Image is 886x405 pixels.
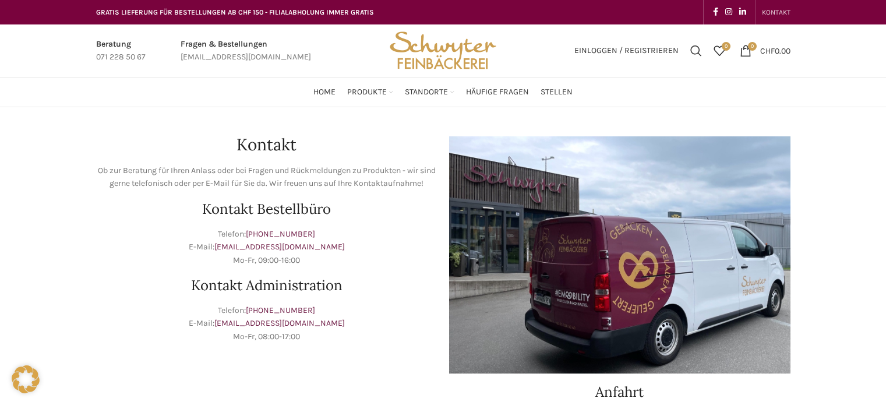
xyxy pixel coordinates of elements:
span: Häufige Fragen [466,87,529,98]
p: Telefon: E-Mail: Mo-Fr, 09:00-16:00 [96,228,437,267]
span: Stellen [541,87,573,98]
h2: Anfahrt [449,385,790,399]
span: 0 [748,42,757,51]
span: Einloggen / Registrieren [574,47,679,55]
p: Ob zur Beratung für Ihren Anlass oder bei Fragen und Rückmeldungen zu Produkten - wir sind gerne ... [96,164,437,191]
a: Häufige Fragen [466,80,529,104]
a: Stellen [541,80,573,104]
a: Suchen [684,39,708,62]
a: [EMAIL_ADDRESS][DOMAIN_NAME] [214,318,345,328]
a: Infobox link [96,38,146,64]
span: Standorte [405,87,448,98]
div: Main navigation [90,80,796,104]
span: CHF [760,45,775,55]
a: 0 [708,39,731,62]
a: [PHONE_NUMBER] [246,305,315,315]
a: Home [313,80,336,104]
div: Meine Wunschliste [708,39,731,62]
span: GRATIS LIEFERUNG FÜR BESTELLUNGEN AB CHF 150 - FILIALABHOLUNG IMMER GRATIS [96,8,374,16]
a: Einloggen / Registrieren [569,39,684,62]
h1: Kontakt [96,136,437,153]
h2: Kontakt Bestellbüro [96,202,437,216]
h2: Kontakt Administration [96,279,437,293]
a: [PHONE_NUMBER] [246,229,315,239]
a: Instagram social link [722,4,736,20]
div: Secondary navigation [756,1,796,24]
img: Bäckerei Schwyter [386,24,500,77]
a: Infobox link [181,38,311,64]
span: KONTAKT [762,8,790,16]
bdi: 0.00 [760,45,790,55]
span: 0 [722,42,730,51]
span: Home [313,87,336,98]
p: Telefon: E-Mail: Mo-Fr, 08:00-17:00 [96,304,437,343]
a: 0 CHF0.00 [734,39,796,62]
a: [EMAIL_ADDRESS][DOMAIN_NAME] [214,242,345,252]
a: KONTAKT [762,1,790,24]
a: Standorte [405,80,454,104]
span: Produkte [347,87,387,98]
a: Site logo [386,45,500,55]
a: Produkte [347,80,393,104]
a: Linkedin social link [736,4,750,20]
a: Facebook social link [709,4,722,20]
